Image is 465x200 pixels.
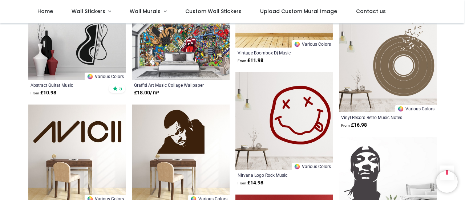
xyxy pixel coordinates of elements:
a: Various Colors [292,40,333,48]
span: From [238,59,246,63]
img: Vinyl Record Retro Music Notes Wall Sticker [339,15,437,112]
img: Nirvana Logo Rock Music Wall Sticker [235,72,333,170]
img: Color Wheel [397,106,404,112]
strong: £ 11.98 [238,57,263,64]
a: Various Colors [395,105,437,112]
span: Wall Murals [130,8,161,15]
span: From [31,91,39,95]
span: Upload Custom Mural Image [260,8,337,15]
span: From [238,181,246,185]
iframe: Brevo live chat [436,171,458,193]
strong: £ 18.00 / m² [134,89,159,97]
span: Home [37,8,53,15]
span: Contact us [356,8,386,15]
img: Graffiti Art Music Collage Wall Mural Wallpaper [132,15,230,80]
a: Various Colors [292,163,333,170]
a: Vintage Boombox Dj Music [238,50,312,56]
strong: £ 10.98 [31,89,56,97]
span: 5 [119,85,122,92]
a: Graffiti Art Music Collage Wallpaper [134,82,209,88]
span: Custom Wall Stickers [185,8,242,15]
img: Color Wheel [294,163,300,170]
strong: £ 16.98 [341,122,367,129]
a: Abstract Guitar Music [31,82,105,88]
a: Vinyl Record Retro Music Notes [341,114,416,120]
a: Various Colors [85,73,126,80]
strong: £ 14.98 [238,179,263,187]
img: Color Wheel [87,73,93,80]
img: Color Wheel [294,41,300,48]
span: Wall Stickers [72,8,105,15]
a: Nirvana Logo Rock Music [238,172,312,178]
span: From [341,123,350,127]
